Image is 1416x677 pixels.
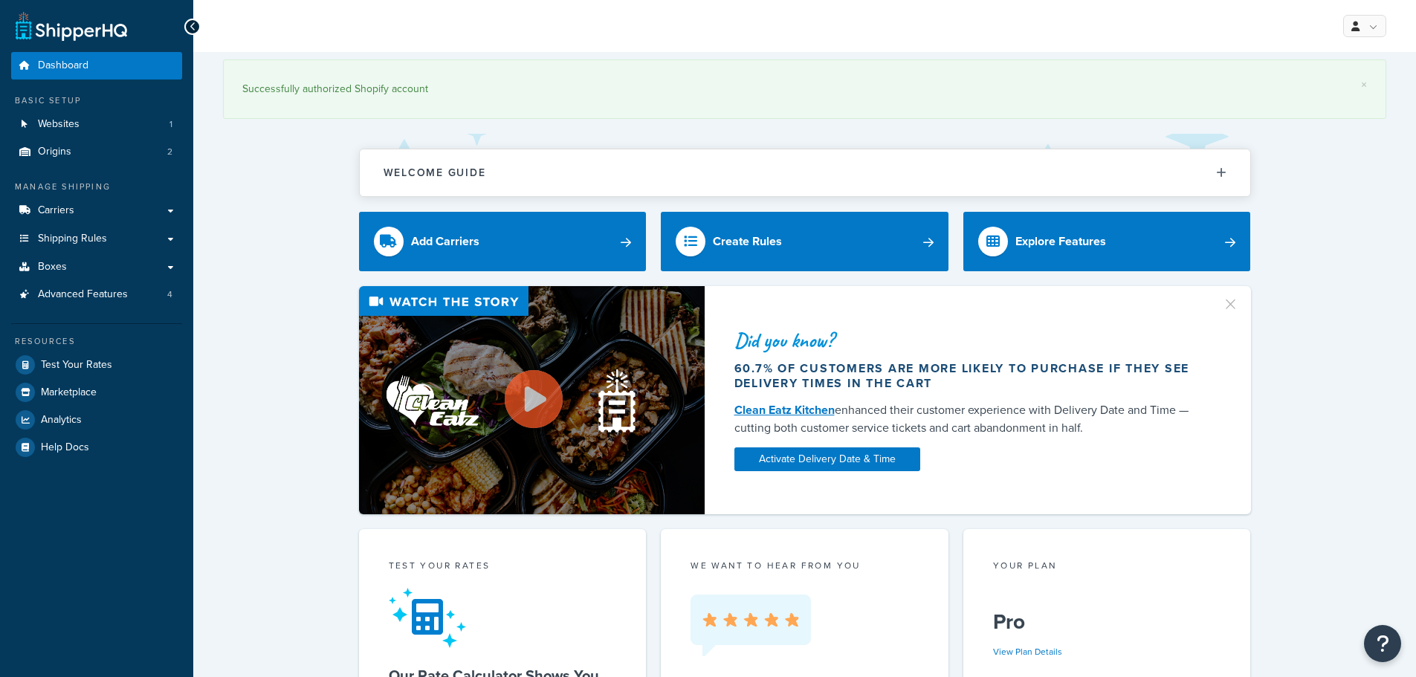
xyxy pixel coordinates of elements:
[38,233,107,245] span: Shipping Rules
[11,138,182,166] a: Origins2
[38,288,128,301] span: Advanced Features
[359,212,647,271] a: Add Carriers
[11,138,182,166] li: Origins
[11,281,182,308] li: Advanced Features
[389,559,617,576] div: Test your rates
[242,79,1367,100] div: Successfully authorized Shopify account
[41,359,112,372] span: Test Your Rates
[713,231,782,252] div: Create Rules
[11,281,182,308] a: Advanced Features4
[734,401,1204,437] div: enhanced their customer experience with Delivery Date and Time — cutting both customer service ti...
[993,610,1221,634] h5: Pro
[11,406,182,433] a: Analytics
[734,330,1204,351] div: Did you know?
[38,146,71,158] span: Origins
[1361,79,1367,91] a: ×
[963,212,1251,271] a: Explore Features
[167,288,172,301] span: 4
[11,111,182,138] a: Websites1
[38,59,88,72] span: Dashboard
[41,414,82,427] span: Analytics
[11,52,182,80] a: Dashboard
[661,212,948,271] a: Create Rules
[11,253,182,281] a: Boxes
[11,225,182,253] a: Shipping Rules
[38,204,74,217] span: Carriers
[41,441,89,454] span: Help Docs
[734,447,920,471] a: Activate Delivery Date & Time
[384,167,486,178] h2: Welcome Guide
[11,352,182,378] a: Test Your Rates
[11,379,182,406] a: Marketplace
[360,149,1250,196] button: Welcome Guide
[734,401,835,418] a: Clean Eatz Kitchen
[993,645,1062,658] a: View Plan Details
[11,94,182,107] div: Basic Setup
[11,181,182,193] div: Manage Shipping
[167,146,172,158] span: 2
[993,559,1221,576] div: Your Plan
[734,361,1204,391] div: 60.7% of customers are more likely to purchase if they see delivery times in the cart
[11,197,182,224] a: Carriers
[38,261,67,273] span: Boxes
[359,286,705,514] img: Video thumbnail
[11,335,182,348] div: Resources
[1364,625,1401,662] button: Open Resource Center
[691,559,919,572] p: we want to hear from you
[38,118,80,131] span: Websites
[11,434,182,461] a: Help Docs
[169,118,172,131] span: 1
[411,231,479,252] div: Add Carriers
[41,386,97,399] span: Marketplace
[11,111,182,138] li: Websites
[1015,231,1106,252] div: Explore Features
